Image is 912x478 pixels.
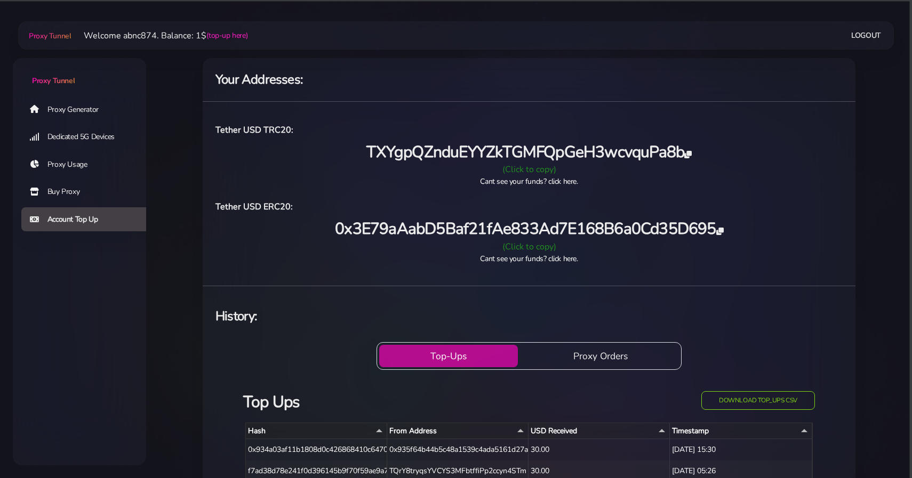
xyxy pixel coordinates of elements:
[248,425,385,436] div: Hash
[387,439,529,460] div: 0x935f64b44b5c48a1539c4ada5161d27ace4205b5
[672,425,810,436] div: Timestamp
[13,58,146,86] a: Proxy Tunnel
[389,425,526,436] div: From Address
[21,152,155,177] a: Proxy Usage
[335,218,723,240] span: 0x3E79aAabD5Baf21fAe833Ad7E168B6a0Cd35D695
[21,207,155,232] a: Account Top Up
[215,71,843,88] h4: Your Addresses:
[379,345,518,367] button: Top-Ups
[209,163,849,176] div: (Click to copy)
[243,391,620,413] h3: Top Ups
[215,307,843,325] h4: History:
[529,439,670,460] div: 30.00
[21,180,155,204] a: Buy Proxy
[32,76,75,86] span: Proxy Tunnel
[21,97,155,121] a: Proxy Generator
[670,439,812,460] div: [DATE] 15:30
[851,26,881,45] a: Logout
[531,425,667,436] div: USD Received
[206,30,247,41] a: (top-up here)
[851,417,899,465] iframe: Webchat Widget
[215,200,843,214] h6: Tether USD ERC20:
[27,27,71,44] a: Proxy Tunnel
[71,29,247,42] li: Welcome abnc874. Balance: 1$
[480,176,578,187] a: Cant see your funds? click here.
[29,31,71,41] span: Proxy Tunnel
[701,391,815,410] button: Download top_ups CSV
[246,439,387,460] div: 0x934a03af11b1808d0c426868410c64703b7b7f65404d5b42cf9e0b2421c8e6d0
[215,123,843,137] h6: Tether USD TRC20:
[21,125,155,149] a: Dedicated 5G Devices
[522,345,679,367] button: Proxy Orders
[480,254,578,264] a: Cant see your funds? click here.
[366,141,691,163] span: TXYgpQZnduEYYZkTGMFQpGeH3wcvquPa8b
[209,240,849,253] div: (Click to copy)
